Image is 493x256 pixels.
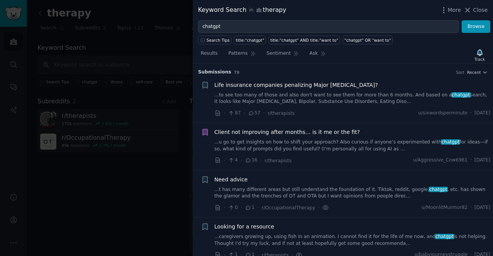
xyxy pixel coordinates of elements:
span: [DATE] [475,204,490,211]
span: · [224,157,225,165]
span: 16 [245,157,257,164]
a: Results [198,47,220,63]
span: · [257,204,259,212]
span: · [470,110,472,117]
span: 87 [228,110,241,117]
span: Patterns [228,50,247,57]
span: Close [473,6,488,14]
button: Search Tips [198,36,231,44]
span: · [263,109,265,117]
span: Ask [310,50,318,57]
span: 4 [228,157,237,164]
span: u/sixwordsperminute [418,110,468,117]
a: ...u go to get insights on how to shift your approach? Also curious if anyone’s experimented with... [215,139,491,152]
button: Browse [462,20,490,33]
span: · [318,204,319,212]
div: Keyword Search therapy [198,5,286,15]
a: Sentiment [264,47,301,63]
div: title:"chatgpt" AND title:"want to" [270,38,338,43]
button: Recent [467,70,488,75]
button: Close [464,6,488,14]
span: chatgpt [429,187,448,192]
span: · [470,204,472,211]
span: · [470,157,472,164]
span: chatgpt [451,92,471,98]
a: ...to see too many of those and also don't want to see them for more than 6 months. And based on ... [215,92,491,105]
span: Sentiment [267,50,291,57]
a: title:"chatgpt" AND title:"want to" [269,36,340,44]
div: Sort [456,70,465,75]
span: 57 [248,110,260,117]
a: Ask [307,47,329,63]
span: Submission s [198,69,231,76]
span: r/therapists [268,111,295,116]
span: Recent [467,70,481,75]
a: ...t has many different areas but still understand the foundation of it. Tiktok, reddit, google,c... [215,186,491,200]
span: u/MoonlitMurmur82 [421,204,467,211]
span: 0 [228,204,237,211]
span: r/therapists [265,158,292,163]
span: · [241,157,242,165]
div: "chatgpt" OR "want to" [344,38,391,43]
a: Patterns [226,47,258,63]
span: 1 [245,204,254,211]
span: More [448,6,461,14]
span: [DATE] [475,110,490,117]
input: Try a keyword related to your business [198,20,459,33]
a: "chatgpt" OR "want to" [343,36,393,44]
a: title:"chatgpt" [234,36,266,44]
span: · [224,109,225,117]
span: Results [201,50,218,57]
span: r/OccupationalTherapy [262,205,315,210]
a: ...caregivers growing up, using fish in an animation. I cannot find it for the life of me now, an... [215,233,491,247]
span: Search Tips [206,38,230,43]
span: · [244,109,245,117]
span: chatgpt [441,139,460,145]
span: · [241,204,242,212]
div: title:"chatgpt" [236,38,264,43]
span: [DATE] [475,157,490,164]
span: chatgpt [435,234,454,239]
span: · [224,204,225,212]
span: · [260,157,262,165]
a: Need advice [215,176,248,184]
div: Track [475,57,485,62]
button: Track [472,47,488,63]
a: Client not improving after months… is it me or the fit? [215,128,360,136]
button: More [440,6,461,14]
a: Life insurance companies penalizing Major [MEDICAL_DATA]? [215,81,378,89]
span: 79 [234,70,240,75]
span: in [249,7,253,14]
a: Looking for a resource [215,223,274,231]
span: u/Aggressive_Cow6961 [413,157,467,164]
